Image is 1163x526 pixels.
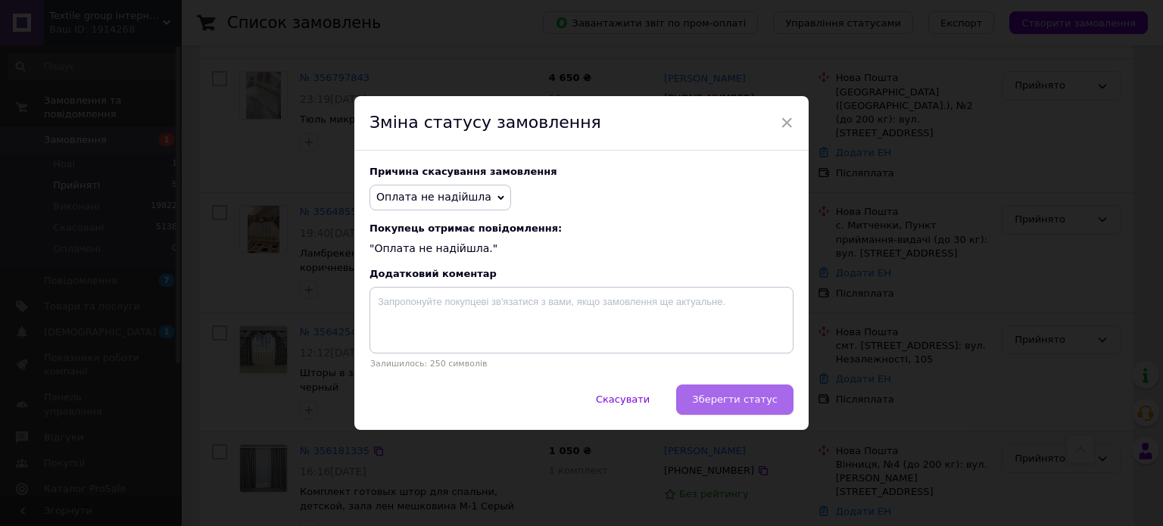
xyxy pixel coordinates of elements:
span: Зберегти статус [692,394,778,405]
span: Оплата не надійшла [376,191,491,203]
span: Скасувати [596,394,650,405]
span: × [780,110,794,135]
div: "Оплата не надійшла." [369,223,794,257]
div: Додатковий коментар [369,268,794,279]
span: Покупець отримає повідомлення: [369,223,794,234]
button: Зберегти статус [676,384,794,415]
div: Причина скасування замовлення [369,166,794,177]
p: Залишилось: 250 символів [369,359,794,369]
div: Зміна статусу замовлення [354,96,809,151]
button: Скасувати [580,384,666,415]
